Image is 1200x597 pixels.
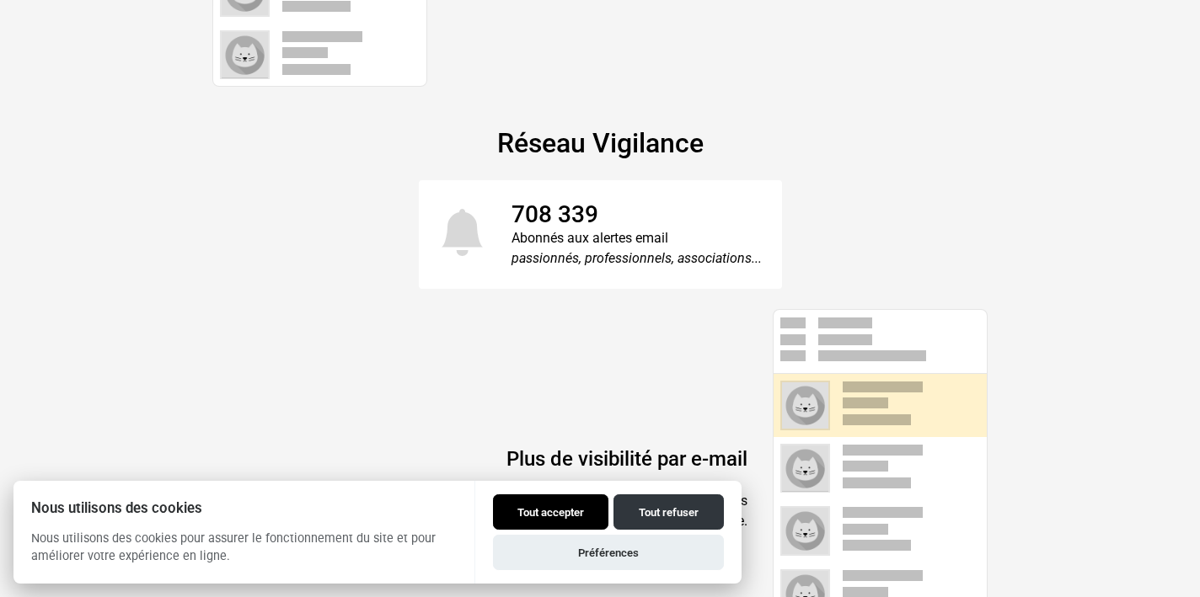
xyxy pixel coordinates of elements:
h4: Plus de visibilité par e-mail [212,447,747,472]
p: Nous utilisons des cookies pour assurer le fonctionnement du site et pour améliorer votre expérie... [13,530,474,578]
h2: Réseau Vigilance [132,127,1068,159]
button: Préférences [493,535,724,570]
button: Tout refuser [613,494,724,530]
em: passionnés, professionnels, associations... [512,250,762,266]
button: Tout accepter [493,494,608,530]
h2: Nous utilisons des cookies [13,500,474,516]
div: 708 339 [512,200,762,229]
div: Abonnés aux alertes email [512,228,762,248]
